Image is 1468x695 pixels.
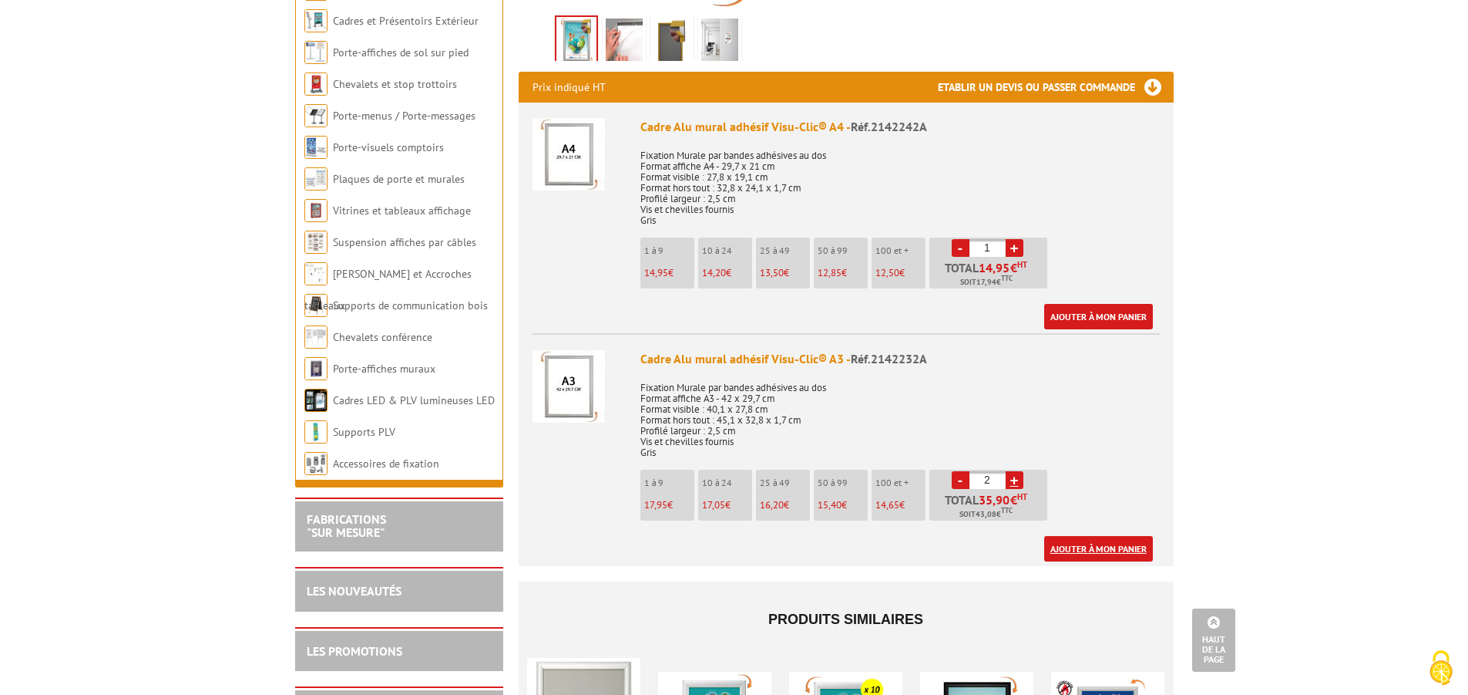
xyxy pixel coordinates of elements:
img: Supports PLV [304,420,328,444]
img: Cimaises et Accroches tableaux [304,262,328,285]
p: 10 à 24 [702,245,752,256]
a: + [1006,471,1023,489]
a: Ajouter à mon panier [1044,304,1153,329]
span: 14,95 [644,266,668,279]
p: € [760,268,810,278]
a: Supports de communication bois [333,299,488,312]
p: € [702,268,752,278]
p: Fixation Murale par bandes adhésives au dos Format affiche A4 - 29,7 x 21 cm Format visible : 27,... [640,140,1160,226]
a: Haut de la page [1192,609,1235,672]
p: 1 à 9 [644,245,694,256]
p: Total [933,494,1047,521]
p: € [875,268,925,278]
p: 100 et + [875,245,925,256]
sup: TTC [1001,506,1013,515]
div: Cadre Alu mural adhésif Visu-Clic® A3 - [640,350,1160,368]
img: Porte-menus / Porte-messages [304,104,328,127]
img: Accessoires de fixation [304,452,328,475]
span: Produits similaires [768,612,923,627]
span: 14,20 [702,266,726,279]
img: Vitrines et tableaux affichage [304,199,328,222]
a: Porte-visuels comptoirs [333,140,444,154]
a: + [1006,239,1023,257]
p: € [818,500,868,511]
span: 14,65 [875,498,899,511]
a: Porte-affiches muraux [333,362,435,376]
p: 1 à 9 [644,477,694,488]
p: 50 à 99 [818,245,868,256]
sup: HT [1017,259,1027,270]
p: Prix indiqué HT [532,72,606,103]
img: cadre_alu_affichage_visu_clic_a6_a5_a4_a3_a2_a1_b2_214226_214225_214224c_214224_214223_214222_214... [606,19,643,66]
a: Porte-affiches de sol sur pied [333,46,469,59]
a: [PERSON_NAME] et Accroches tableaux [304,267,472,312]
span: 17,05 [702,498,725,511]
p: 50 à 99 [818,477,868,488]
p: 25 à 49 [760,477,810,488]
img: Chevalets conférence [304,326,328,349]
a: LES PROMOTIONS [307,643,402,659]
a: Supports PLV [333,425,395,439]
img: Porte-affiches muraux [304,357,328,380]
a: Accessoires de fixation [333,457,439,471]
button: Cookies (fenêtre modale) [1414,643,1468,695]
p: € [644,268,694,278]
p: Total [933,261,1047,288]
img: Chevalets et stop trottoirs [304,73,328,96]
img: cadre_clic_clac_214226.jpg [701,19,738,66]
p: € [760,500,810,511]
span: 17,94 [976,276,996,288]
a: LES NOUVEAUTÉS [307,583,401,599]
span: Soit € [960,276,1013,288]
span: 43,08 [976,508,996,521]
span: 12,85 [818,266,841,279]
a: Suspension affiches par câbles [333,235,476,249]
a: FABRICATIONS"Sur Mesure" [307,511,386,541]
img: Cadre Alu mural adhésif Visu-Clic® A3 [532,350,605,423]
p: € [875,500,925,511]
sup: TTC [1001,274,1013,282]
p: 100 et + [875,477,925,488]
a: Chevalets conférence [333,330,432,344]
a: - [952,239,969,257]
img: Cookies (fenêtre modale) [1422,649,1460,687]
h3: Etablir un devis ou passer commande [938,72,1174,103]
span: 14,95 [979,261,1010,274]
span: 35,90 [979,494,1010,506]
span: 15,40 [818,498,841,511]
img: 2142232a_cadre_visu-clic_adhesif_devant_dos.jpg [556,17,596,65]
span: 16,20 [760,498,784,511]
p: € [644,500,694,511]
sup: HT [1017,491,1027,502]
img: Plaques de porte et murales [304,167,328,191]
img: 2142232a_cadre_visu-clic_adhesif_dos2.jpg [653,19,690,66]
span: 13,50 [760,266,784,279]
img: Porte-visuels comptoirs [304,136,328,159]
a: Chevalets et stop trottoirs [333,77,457,91]
a: Plaques de porte et murales [333,172,465,186]
p: Fixation Murale par bandes adhésives au dos Format affiche A3 - 42 x 29,7 cm Format visible : 40,... [640,372,1160,458]
span: € [1010,261,1017,274]
a: Vitrines et tableaux affichage [333,204,471,218]
div: Cadre Alu mural adhésif Visu-Clic® A4 - [640,118,1160,136]
p: 25 à 49 [760,245,810,256]
img: Cadres et Présentoirs Extérieur [304,9,328,32]
span: 17,95 [644,498,667,511]
a: Cadres et Présentoirs Extérieur [333,14,479,28]
a: Porte-menus / Porte-messages [333,109,475,123]
span: 12,50 [875,266,899,279]
p: 10 à 24 [702,477,752,488]
span: Réf.2142242A [851,119,927,134]
img: Porte-affiches de sol sur pied [304,41,328,64]
span: Soit € [959,508,1013,521]
span: Réf.2142232A [851,351,927,366]
span: € [1010,494,1017,506]
a: Ajouter à mon panier [1044,536,1153,562]
img: Cadres LED & PLV lumineuses LED [304,389,328,412]
img: Cadre Alu mural adhésif Visu-Clic® A4 [532,118,605,191]
a: Cadres LED & PLV lumineuses LED [333,393,495,407]
a: - [952,471,969,489]
img: Suspension affiches par câbles [304,231,328,254]
p: € [702,500,752,511]
p: € [818,268,868,278]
